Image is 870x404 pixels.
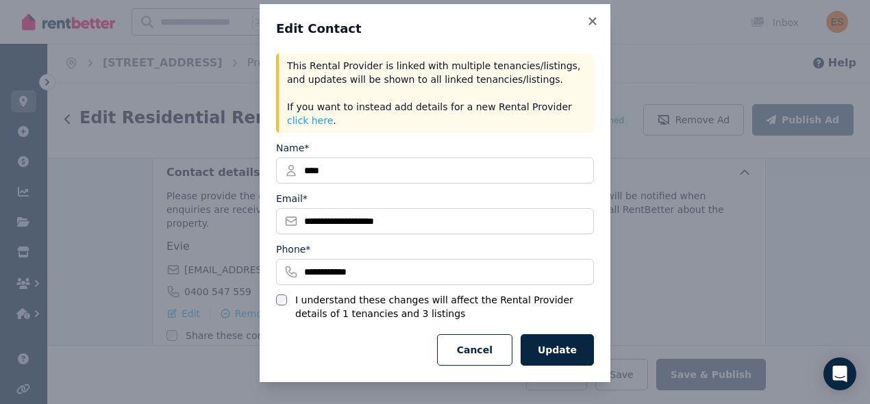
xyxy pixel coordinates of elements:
[276,21,594,37] h3: Edit Contact
[276,141,309,155] label: Name*
[437,334,512,366] button: Cancel
[276,242,310,256] label: Phone*
[287,114,333,127] button: click here
[521,334,594,366] button: Update
[823,357,856,390] div: Open Intercom Messenger
[295,293,594,320] label: I understand these changes will affect the Rental Provider details of 1 tenancies and 3 listings
[276,192,308,205] label: Email*
[287,59,586,127] p: This Rental Provider is linked with multiple tenancies/listings, and updates will be shown to all...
